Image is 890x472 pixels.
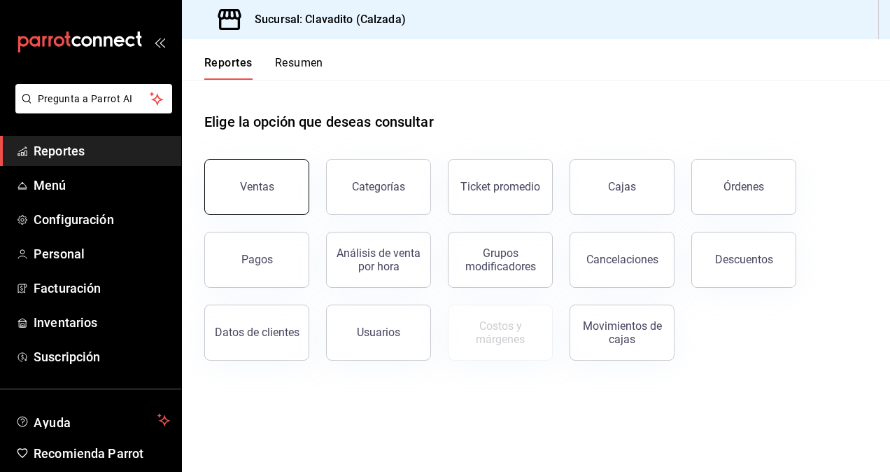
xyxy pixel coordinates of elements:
[204,111,434,132] h1: Elige la opción que deseas consultar
[204,56,323,80] div: navigation tabs
[10,102,172,116] a: Pregunta a Parrot AI
[579,319,665,346] div: Movimientos de cajas
[34,210,170,229] span: Configuración
[326,305,431,361] button: Usuarios
[34,347,170,366] span: Suscripción
[570,232,674,288] button: Cancelaciones
[570,159,674,215] button: Cajas
[34,444,170,463] span: Recomienda Parrot
[34,279,170,298] span: Facturación
[204,305,309,361] button: Datos de clientes
[243,11,406,28] h3: Sucursal: Clavadito (Calzada)
[34,141,170,160] span: Reportes
[34,412,152,429] span: Ayuda
[448,232,553,288] button: Grupos modificadores
[240,180,274,193] div: Ventas
[34,244,170,263] span: Personal
[570,305,674,361] button: Movimientos de cajas
[448,159,553,215] button: Ticket promedio
[335,247,422,273] div: Análisis de venta por hora
[326,159,431,215] button: Categorías
[204,159,309,215] button: Ventas
[38,92,150,106] span: Pregunta a Parrot AI
[215,326,299,339] div: Datos de clientes
[460,180,540,193] div: Ticket promedio
[457,319,544,346] div: Costos y márgenes
[275,56,323,80] button: Resumen
[154,36,165,48] button: open_drawer_menu
[34,313,170,332] span: Inventarios
[352,180,405,193] div: Categorías
[723,180,764,193] div: Órdenes
[715,253,773,266] div: Descuentos
[586,253,658,266] div: Cancelaciones
[326,232,431,288] button: Análisis de venta por hora
[691,232,796,288] button: Descuentos
[608,180,636,193] div: Cajas
[204,232,309,288] button: Pagos
[34,176,170,195] span: Menú
[691,159,796,215] button: Órdenes
[357,326,400,339] div: Usuarios
[457,247,544,273] div: Grupos modificadores
[15,84,172,113] button: Pregunta a Parrot AI
[241,253,273,266] div: Pagos
[204,56,253,80] button: Reportes
[448,305,553,361] button: Contrata inventarios para ver este reporte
